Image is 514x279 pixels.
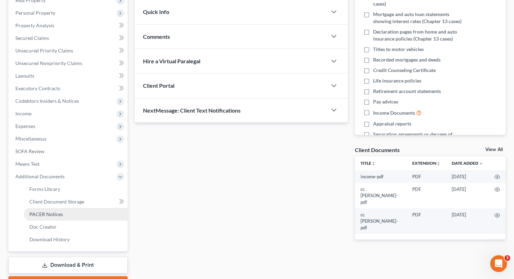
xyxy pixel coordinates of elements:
[15,85,60,91] span: Executory Contracts
[143,58,200,64] span: Hire a Virtual Paralegal
[412,160,441,166] a: Extensionunfold_more
[373,67,436,74] span: Credit Counseling Certificate
[15,123,35,129] span: Expenses
[29,211,63,217] span: PACER Notices
[15,48,73,53] span: Unsecured Priority Claims
[8,257,128,273] a: Download & Print
[452,160,483,166] a: Date Added expand_more
[360,160,376,166] a: Titleunfold_more
[373,28,462,42] span: Declaration pages from home and auto insurance policies (Chapter 13 cases)
[143,33,170,40] span: Comments
[15,110,31,116] span: Income
[371,162,376,166] i: unfold_more
[490,255,507,272] iframe: Intercom live chat
[407,170,446,183] td: PDF
[10,19,128,32] a: Property Analysis
[24,233,128,246] a: Download History
[479,162,483,166] i: expand_more
[355,170,407,183] td: income-pdf
[373,56,441,63] span: Recorded mortgages and deeds
[24,183,128,195] a: Forms Library
[24,195,128,208] a: Client Document Storage
[10,145,128,158] a: SOFA Review
[29,199,84,205] span: Client Document Storage
[143,8,169,15] span: Quick Info
[10,32,128,44] a: Secured Claims
[373,77,421,84] span: Life insurance policies
[446,208,489,234] td: [DATE]
[485,147,503,152] a: View All
[15,10,55,16] span: Personal Property
[15,22,54,28] span: Property Analysis
[15,73,34,79] span: Lawsuits
[446,183,489,208] td: [DATE]
[373,46,424,53] span: Titles to motor vehicles
[143,82,174,89] span: Client Portal
[15,98,79,104] span: Codebtors Insiders & Notices
[407,208,446,234] td: PDF
[24,208,128,221] a: PACER Notices
[373,120,411,127] span: Appraisal reports
[355,183,407,208] td: cc [PERSON_NAME]-pdf
[15,148,44,154] span: SOFA Review
[15,136,47,142] span: Miscellaneous
[10,82,128,95] a: Executory Contracts
[355,208,407,234] td: cc [PERSON_NAME]-pdf
[446,170,489,183] td: [DATE]
[373,88,441,95] span: Retirement account statements
[15,60,82,66] span: Unsecured Nonpriority Claims
[24,221,128,233] a: Doc Creator
[373,131,462,145] span: Separation agreements or decrees of divorces
[355,146,400,153] div: Client Documents
[15,173,65,179] span: Additional Documents
[10,57,128,70] a: Unsecured Nonpriority Claims
[29,186,60,192] span: Forms Library
[505,255,510,261] span: 3
[436,162,441,166] i: unfold_more
[143,107,241,114] span: NextMessage: Client Text Notifications
[373,109,415,116] span: Income Documents
[10,44,128,57] a: Unsecured Priority Claims
[373,11,462,25] span: Mortgage and auto loan statements showing interest rates (Chapter 13 cases)
[407,183,446,208] td: PDF
[15,35,49,41] span: Secured Claims
[29,236,70,242] span: Download History
[10,70,128,82] a: Lawsuits
[29,224,57,230] span: Doc Creator
[15,161,40,167] span: Means Test
[373,98,398,105] span: Pay advices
